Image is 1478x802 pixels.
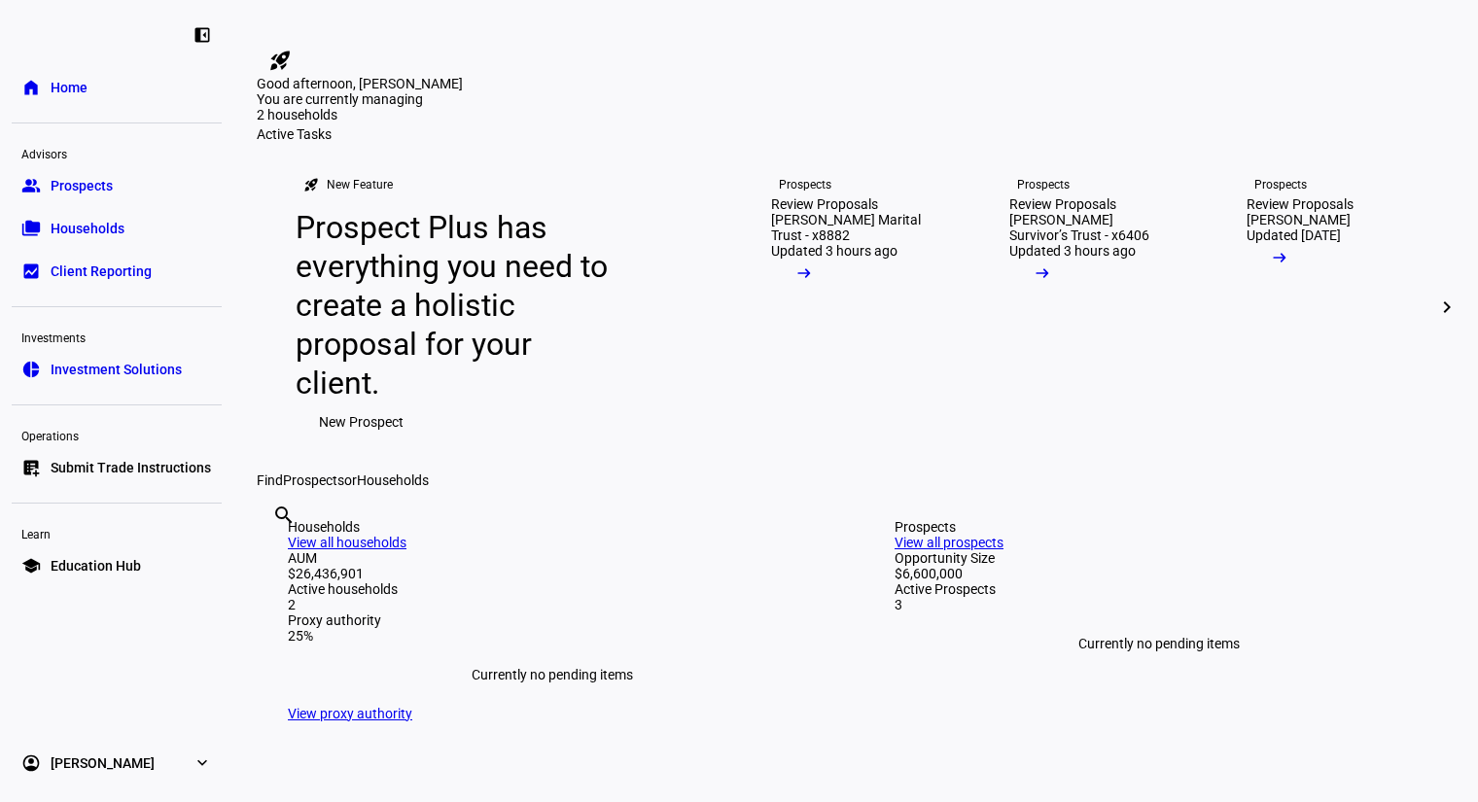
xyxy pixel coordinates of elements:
div: Review Proposals [1009,196,1116,212]
div: [PERSON_NAME] Marital Trust - x8882 [771,212,932,243]
div: Investments [12,323,222,350]
mat-icon: arrow_right_alt [1033,263,1052,283]
div: AUM [288,550,817,566]
a: View proxy authority [288,706,412,721]
span: Investment Solutions [51,360,182,379]
div: Review Proposals [1247,196,1354,212]
div: Currently no pending items [288,644,817,706]
mat-icon: chevron_right [1435,296,1459,319]
div: New Feature [327,177,393,192]
input: Enter name of prospect or household [272,530,276,553]
div: 2 [288,597,817,612]
eth-mat-symbol: folder_copy [21,219,41,238]
div: Learn [12,519,222,546]
span: Home [51,78,88,97]
div: Currently no pending items [895,612,1424,675]
span: Households [357,472,429,488]
div: [PERSON_NAME] [1247,212,1351,227]
div: Prospect Plus has everything you need to create a holistic proposal for your client. [296,208,614,402]
div: Updated 3 hours ago [1009,243,1136,259]
div: Operations [12,421,222,448]
a: View all prospects [895,535,1003,550]
a: folder_copyHouseholds [12,209,222,248]
a: groupProspects [12,166,222,205]
div: Prospects [895,519,1424,535]
eth-mat-symbol: home [21,78,41,97]
div: Updated [DATE] [1247,227,1341,243]
div: Advisors [12,139,222,166]
a: homeHome [12,68,222,107]
div: Active Tasks [257,126,1455,142]
div: Review Proposals [771,196,878,212]
a: ProspectsReview Proposals[PERSON_NAME]Updated [DATE] [1215,142,1438,472]
div: 25% [288,628,817,644]
div: [PERSON_NAME] Survivor’s Trust - x6406 [1009,212,1170,243]
span: New Prospect [319,402,404,441]
eth-mat-symbol: list_alt_add [21,458,41,477]
mat-icon: arrow_right_alt [1270,248,1289,267]
eth-mat-symbol: group [21,176,41,195]
eth-mat-symbol: account_circle [21,753,41,773]
a: View all households [288,535,406,550]
mat-icon: rocket_launch [268,49,292,72]
div: Find or [257,472,1455,488]
eth-mat-symbol: left_panel_close [193,25,212,45]
div: Proxy authority [288,612,817,628]
span: Education Hub [51,556,141,575]
a: bid_landscapeClient Reporting [12,252,222,291]
eth-mat-symbol: bid_landscape [21,262,41,281]
mat-icon: arrow_right_alt [794,263,814,283]
div: $6,600,000 [895,566,1424,581]
eth-mat-symbol: expand_more [193,753,212,773]
span: Households [51,219,124,238]
div: $26,436,901 [288,566,817,581]
button: New Prospect [296,402,427,441]
span: [PERSON_NAME] [51,753,155,773]
span: Client Reporting [51,262,152,281]
div: Prospects [1254,177,1307,192]
span: Prospects [283,472,344,488]
div: Households [288,519,817,535]
div: Opportunity Size [895,550,1424,566]
div: Updated 3 hours ago [771,243,897,259]
eth-mat-symbol: pie_chart [21,360,41,379]
div: 2 households [257,107,451,126]
a: ProspectsReview Proposals[PERSON_NAME] Survivor’s Trust - x6406Updated 3 hours ago [978,142,1201,472]
span: Prospects [51,176,113,195]
mat-icon: rocket_launch [303,177,319,192]
span: Submit Trade Instructions [51,458,211,477]
eth-mat-symbol: school [21,556,41,575]
mat-icon: search [272,504,296,527]
div: Active households [288,581,817,597]
div: Good afternoon, [PERSON_NAME] [257,76,1455,91]
a: pie_chartInvestment Solutions [12,350,222,389]
span: You are currently managing [257,91,423,107]
div: Prospects [1017,177,1070,192]
div: 3 [895,597,1424,612]
a: ProspectsReview Proposals[PERSON_NAME] Marital Trust - x8882Updated 3 hours ago [740,142,963,472]
div: Active Prospects [895,581,1424,597]
div: Prospects [779,177,831,192]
